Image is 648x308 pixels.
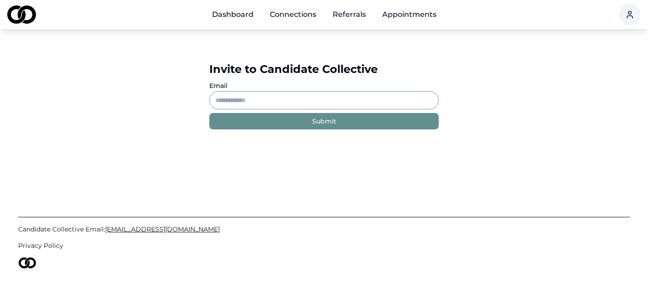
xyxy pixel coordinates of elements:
[18,241,630,250] a: Privacy Policy
[263,5,324,24] a: Connections
[375,5,444,24] a: Appointments
[7,5,36,24] img: logo
[209,62,439,77] div: Invite to Candidate Collective
[205,5,444,24] nav: Main
[325,5,373,24] a: Referrals
[312,117,336,126] div: Submit
[18,225,630,234] a: Candidate Collective Email:[EMAIL_ADDRESS][DOMAIN_NAME]
[209,82,228,90] label: Email
[209,113,439,129] button: Submit
[105,225,220,233] span: [EMAIL_ADDRESS][DOMAIN_NAME]
[18,257,36,268] img: logo
[205,5,261,24] a: Dashboard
